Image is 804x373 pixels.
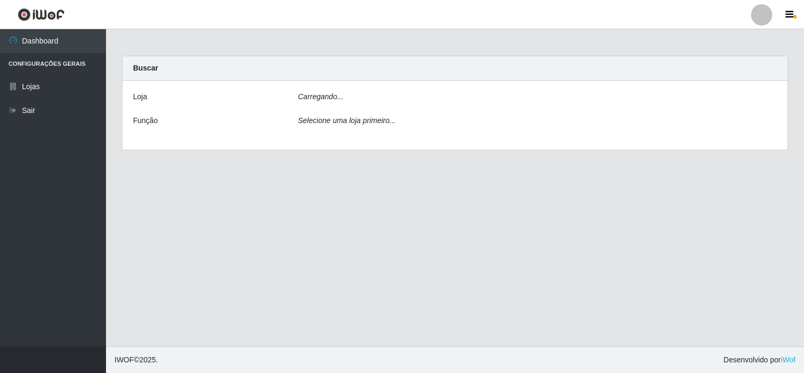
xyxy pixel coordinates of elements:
[114,355,134,364] span: IWOF
[781,355,796,364] a: iWof
[298,116,395,125] i: Selecione uma loja primeiro...
[133,64,158,72] strong: Buscar
[133,91,147,102] label: Loja
[723,354,796,366] span: Desenvolvido por
[298,92,343,101] i: Carregando...
[133,115,158,126] label: Função
[17,8,65,21] img: CoreUI Logo
[114,354,158,366] span: © 2025 .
